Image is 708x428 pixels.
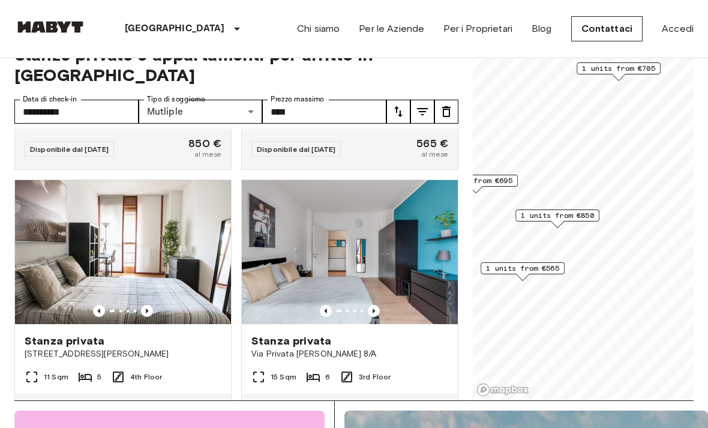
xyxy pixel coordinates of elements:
[434,175,518,193] div: Map marker
[443,22,512,36] a: Per i Proprietari
[320,305,332,317] button: Previous image
[25,348,221,360] span: [STREET_ADDRESS][PERSON_NAME]
[14,100,139,124] input: Choose date, selected date is 4 Dec 2025
[416,138,448,149] span: 565 €
[125,22,225,36] p: [GEOGRAPHIC_DATA]
[582,63,655,74] span: 1 units from €705
[439,175,512,186] span: 1 units from €695
[662,22,694,36] a: Accedi
[14,44,458,85] span: Stanze private e appartamenti per affitto in [GEOGRAPHIC_DATA]
[93,305,105,317] button: Previous image
[14,21,86,33] img: Habyt
[25,334,104,348] span: Stanza privata
[147,94,205,104] label: Tipo di soggiorno
[139,100,263,124] div: Mutliple
[325,372,330,382] span: 6
[251,348,448,360] span: Via Privata [PERSON_NAME] 8/A
[434,100,458,124] button: tune
[386,100,410,124] button: tune
[421,149,448,160] span: al mese
[30,145,109,154] span: Disponibile dal [DATE]
[44,372,68,382] span: 11 Sqm
[577,62,661,81] div: Map marker
[271,372,296,382] span: 15 Sqm
[521,210,594,221] span: 1 units from €850
[532,22,552,36] a: Blog
[23,94,77,104] label: Data di check-in
[571,16,643,41] a: Contattaci
[130,372,162,382] span: 4th Floor
[141,305,153,317] button: Previous image
[257,145,335,154] span: Disponibile dal [DATE]
[486,263,559,274] span: 1 units from €565
[194,149,221,160] span: al mese
[297,22,340,36] a: Chi siamo
[271,94,324,104] label: Prezzo massimo
[515,209,599,228] div: Map marker
[188,138,221,149] span: 850 €
[97,372,101,382] span: 5
[242,180,458,324] img: Marketing picture of unit IT-14-055-001-01H
[410,100,434,124] button: tune
[15,180,231,324] img: Marketing picture of unit IT-14-021-001-02H
[359,372,391,382] span: 3rd Floor
[368,305,380,317] button: Previous image
[251,334,331,348] span: Stanza privata
[481,262,565,281] div: Map marker
[359,22,424,36] a: Per le Aziende
[476,383,529,397] a: Mapbox logo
